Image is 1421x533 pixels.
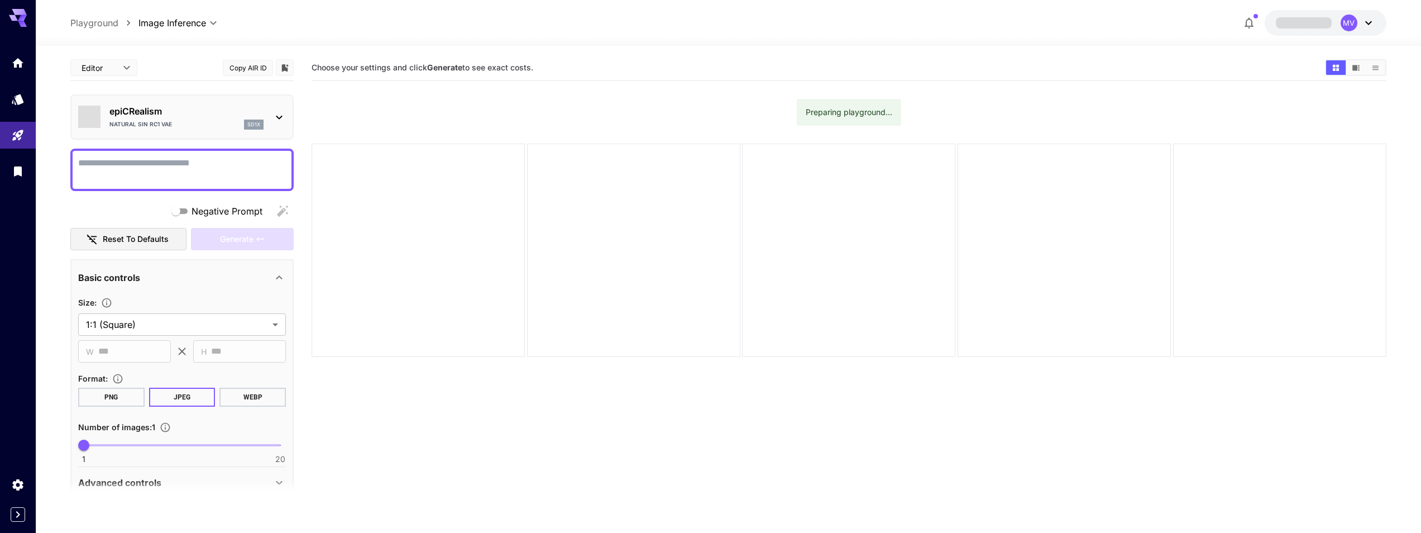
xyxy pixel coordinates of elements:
div: Playground [11,129,25,142]
div: Show images in grid viewShow images in video viewShow images in list view [1325,59,1386,76]
p: Natural Sin RC1 VAE [109,120,172,129]
button: JPEG [149,388,216,407]
div: Basic controls [78,264,286,291]
div: Preparing playground... [806,102,892,122]
p: Basic controls [78,271,140,284]
b: Generate [427,63,462,72]
span: 20 [275,454,285,465]
button: Choose the file format for the output image. [108,373,128,384]
div: Home [11,56,25,70]
span: Size : [78,298,97,307]
span: H [201,345,207,358]
p: epiCRealism [109,104,264,118]
a: Playground [70,16,118,30]
button: Show images in grid view [1326,60,1346,75]
span: Negative Prompt [192,204,262,218]
div: MV [1341,15,1357,31]
div: Models [11,92,25,106]
p: sd1x [247,121,260,129]
div: epiCRealismNatural Sin RC1 VAEsd1x [78,100,286,134]
button: Show images in video view [1346,60,1366,75]
button: MV [1265,10,1386,36]
button: Copy AIR ID [223,60,273,76]
button: PNG [78,388,145,407]
span: Choose your settings and click to see exact costs. [312,63,533,72]
span: W [86,345,94,358]
p: Advanced controls [78,476,161,489]
button: Reset to defaults [70,228,186,251]
nav: breadcrumb [70,16,138,30]
div: Advanced controls [78,469,286,496]
div: Settings [11,478,25,492]
span: 1:1 (Square) [86,318,268,331]
span: 1 [82,454,85,465]
span: Format : [78,374,108,383]
button: Adjust the dimensions of the generated image by specifying its width and height in pixels, or sel... [97,297,117,308]
button: Add to library [280,61,290,74]
button: WEBP [219,388,286,407]
div: Library [11,164,25,178]
button: Expand sidebar [11,507,25,522]
span: Image Inference [138,16,206,30]
span: Editor [82,62,116,74]
button: Show images in list view [1366,60,1385,75]
button: Specify how many images to generate in a single request. Each image generation will be charged se... [155,422,175,433]
span: Number of images : 1 [78,422,155,432]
